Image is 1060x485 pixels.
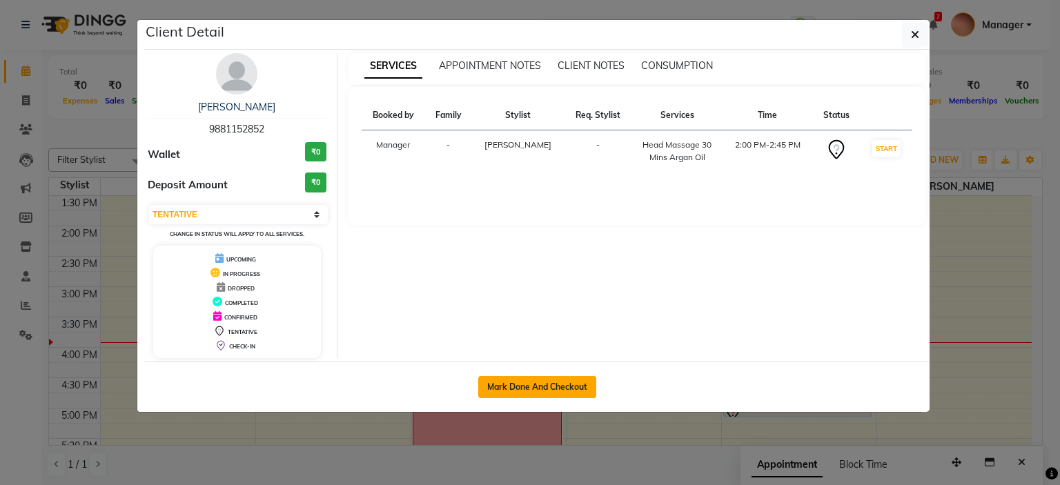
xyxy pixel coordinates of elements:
[631,101,723,130] th: Services
[564,130,631,172] td: -
[224,314,257,321] span: CONFIRMED
[228,285,255,292] span: DROPPED
[148,147,180,163] span: Wallet
[225,299,258,306] span: COMPLETED
[640,139,714,164] div: Head Massage 30 Mins Argan Oil
[472,101,564,130] th: Stylist
[425,101,472,130] th: Family
[223,270,260,277] span: IN PROGRESS
[558,59,625,72] span: CLIENT NOTES
[364,54,422,79] span: SERVICES
[216,53,257,95] img: avatar
[305,142,326,162] h3: ₹0
[723,101,813,130] th: Time
[362,101,425,130] th: Booked by
[478,376,596,398] button: Mark Done And Checkout
[209,123,264,135] span: 9881152852
[564,101,631,130] th: Req. Stylist
[439,59,541,72] span: APPOINTMENT NOTES
[229,343,255,350] span: CHECK-IN
[148,177,228,193] span: Deposit Amount
[872,140,901,157] button: START
[305,172,326,192] h3: ₹0
[226,256,256,263] span: UPCOMING
[228,328,257,335] span: TENTATIVE
[425,130,472,172] td: -
[170,230,304,237] small: Change in status will apply to all services.
[484,139,551,150] span: [PERSON_NAME]
[146,21,224,42] h5: Client Detail
[813,101,860,130] th: Status
[723,130,813,172] td: 2:00 PM-2:45 PM
[641,59,713,72] span: CONSUMPTION
[198,101,275,113] a: [PERSON_NAME]
[362,130,425,172] td: Manager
